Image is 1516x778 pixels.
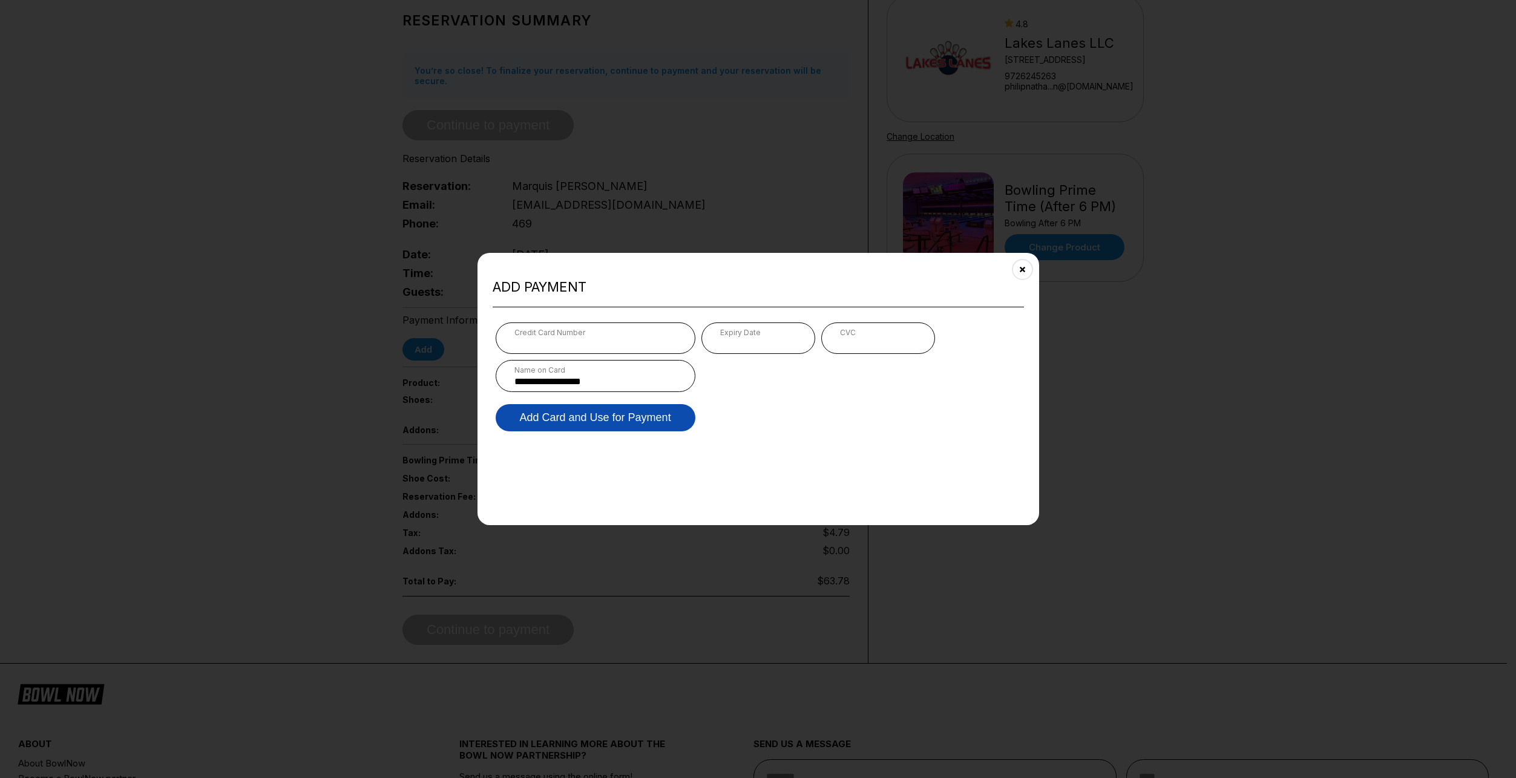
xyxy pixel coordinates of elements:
[1007,255,1037,284] button: Close
[514,365,677,374] div: Name on Card
[720,336,796,348] iframe: Secure expiration date input frame
[496,404,695,431] button: Add Card and Use for Payment
[514,327,677,336] div: Credit Card Number
[840,327,916,336] div: CVC
[720,327,796,336] div: Expiry Date
[514,336,677,348] iframe: Secure card number input frame
[840,336,916,348] iframe: Secure CVC input frame
[493,279,1024,295] h2: Add payment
